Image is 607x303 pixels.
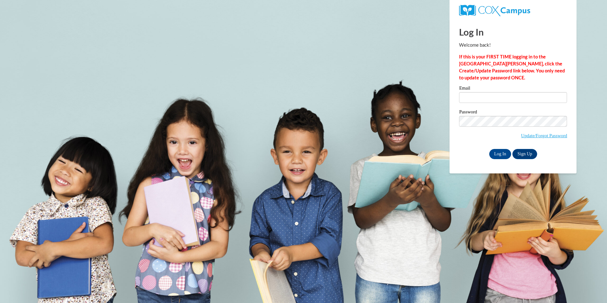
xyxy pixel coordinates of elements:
strong: If this is your FIRST TIME logging in to the [GEOGRAPHIC_DATA][PERSON_NAME], click the Create/Upd... [459,54,565,80]
a: COX Campus [459,7,530,13]
label: Password [459,110,567,116]
p: Welcome back! [459,42,567,49]
input: Log In [489,149,511,159]
h1: Log In [459,25,567,38]
a: Update/Forgot Password [521,133,567,138]
label: Email [459,86,567,92]
img: COX Campus [459,5,530,16]
a: Sign Up [512,149,537,159]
